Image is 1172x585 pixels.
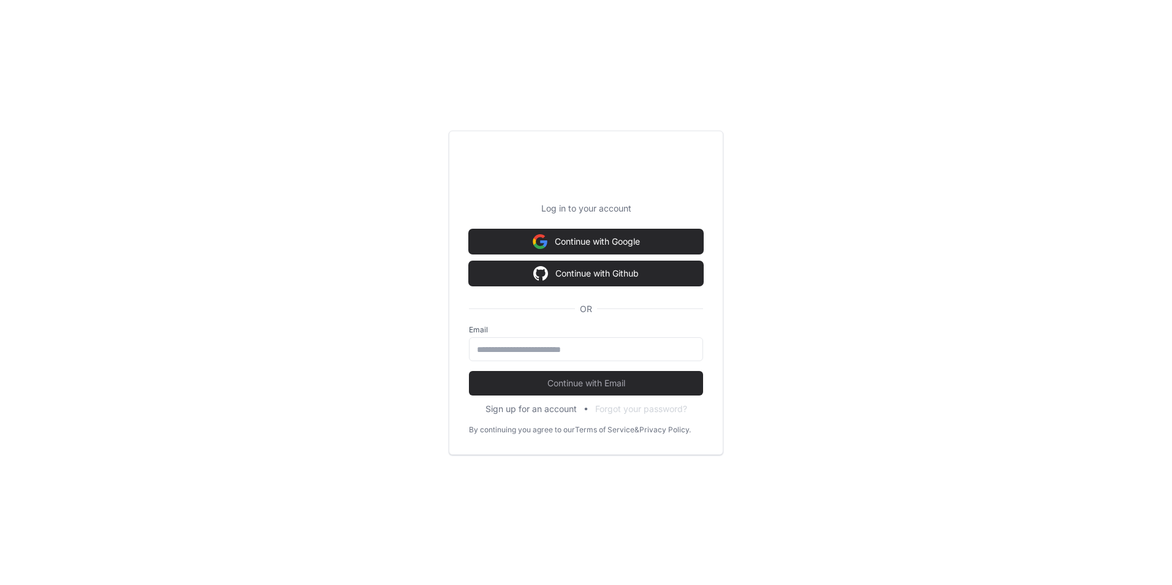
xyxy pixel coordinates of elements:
img: Sign in with google [533,261,548,286]
a: Privacy Policy. [639,425,691,435]
div: By continuing you agree to our [469,425,575,435]
button: Forgot your password? [595,403,687,415]
span: Continue with Email [469,377,703,389]
button: Continue with Github [469,261,703,286]
button: Continue with Google [469,229,703,254]
div: & [634,425,639,435]
p: Log in to your account [469,202,703,215]
a: Terms of Service [575,425,634,435]
button: Continue with Email [469,371,703,396]
label: Email [469,325,703,335]
button: Sign up for an account [485,403,577,415]
img: Sign in with google [533,229,547,254]
span: OR [575,303,597,315]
